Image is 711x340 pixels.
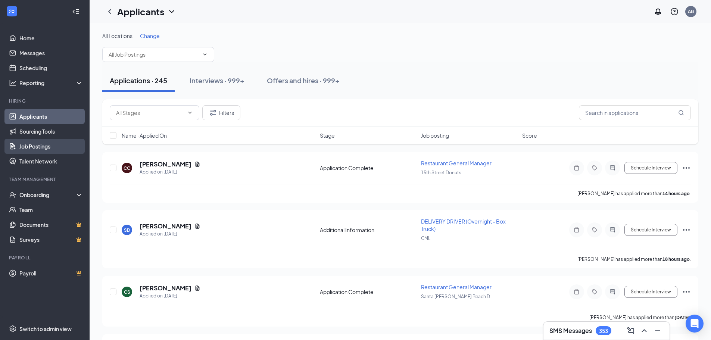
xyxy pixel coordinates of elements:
[9,176,82,183] div: Team Management
[19,139,83,154] a: Job Postings
[589,314,691,321] p: [PERSON_NAME] has applied more than .
[577,190,691,197] p: [PERSON_NAME] has applied more than .
[421,132,449,139] span: Job posting
[678,110,684,116] svg: MagnifyingGlass
[421,294,494,299] span: Santa [PERSON_NAME] Beach D ...
[122,132,167,139] span: Name · Applied On
[9,79,16,87] svg: Analysis
[110,76,167,85] div: Applications · 245
[194,223,200,229] svg: Document
[572,165,581,171] svg: Note
[140,292,200,300] div: Applied on [DATE]
[9,98,82,104] div: Hiring
[688,8,694,15] div: AB
[19,217,83,232] a: DocumentsCrown
[267,76,340,85] div: Offers and hires · 999+
[19,109,83,124] a: Applicants
[140,284,191,292] h5: [PERSON_NAME]
[421,218,506,232] span: DELIVERY DRIVER (Overnight - Box Truck)
[682,225,691,234] svg: Ellipses
[654,7,662,16] svg: Notifications
[579,105,691,120] input: Search in applications
[124,165,130,171] div: CC
[572,227,581,233] svg: Note
[590,289,599,295] svg: Tag
[194,285,200,291] svg: Document
[662,256,690,262] b: 18 hours ago
[640,326,649,335] svg: ChevronUp
[608,289,617,295] svg: ActiveChat
[577,256,691,262] p: [PERSON_NAME] has applied more than .
[626,326,635,335] svg: ComposeMessage
[624,162,677,174] button: Schedule Interview
[19,31,83,46] a: Home
[105,7,114,16] svg: ChevronLeft
[549,327,592,335] h3: SMS Messages
[320,132,335,139] span: Stage
[624,224,677,236] button: Schedule Interview
[652,325,664,337] button: Minimize
[625,325,637,337] button: ComposeMessage
[608,227,617,233] svg: ActiveChat
[320,226,417,234] div: Additional Information
[590,227,599,233] svg: Tag
[682,287,691,296] svg: Ellipses
[8,7,16,15] svg: WorkstreamLogo
[638,325,650,337] button: ChevronUp
[19,325,72,333] div: Switch to admin view
[572,289,581,295] svg: Note
[682,163,691,172] svg: Ellipses
[19,191,77,199] div: Onboarding
[19,79,84,87] div: Reporting
[686,315,704,333] div: Open Intercom Messenger
[421,235,430,241] span: CML
[140,230,200,238] div: Applied on [DATE]
[9,191,16,199] svg: UserCheck
[19,154,83,169] a: Talent Network
[124,227,130,233] div: SD
[320,288,417,296] div: Application Complete
[421,170,461,175] span: 15th Street Donuts
[522,132,537,139] span: Score
[320,164,417,172] div: Application Complete
[9,325,16,333] svg: Settings
[187,110,193,116] svg: ChevronDown
[140,32,160,39] span: Change
[670,7,679,16] svg: QuestionInfo
[190,76,244,85] div: Interviews · 999+
[202,105,240,120] button: Filter Filters
[19,124,83,139] a: Sourcing Tools
[102,32,132,39] span: All Locations
[72,8,79,15] svg: Collapse
[140,168,200,176] div: Applied on [DATE]
[209,108,218,117] svg: Filter
[421,160,492,166] span: Restaurant General Manager
[19,60,83,75] a: Scheduling
[167,7,176,16] svg: ChevronDown
[124,289,130,295] div: CS
[116,109,184,117] input: All Stages
[590,165,599,171] svg: Tag
[19,46,83,60] a: Messages
[421,284,492,290] span: Restaurant General Manager
[117,5,164,18] h1: Applicants
[674,315,690,320] b: [DATE]
[9,255,82,261] div: Payroll
[608,165,617,171] svg: ActiveChat
[662,191,690,196] b: 14 hours ago
[109,50,199,59] input: All Job Postings
[19,266,83,281] a: PayrollCrown
[140,222,191,230] h5: [PERSON_NAME]
[653,326,662,335] svg: Minimize
[599,328,608,334] div: 353
[624,286,677,298] button: Schedule Interview
[140,160,191,168] h5: [PERSON_NAME]
[194,161,200,167] svg: Document
[19,202,83,217] a: Team
[19,232,83,247] a: SurveysCrown
[202,52,208,57] svg: ChevronDown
